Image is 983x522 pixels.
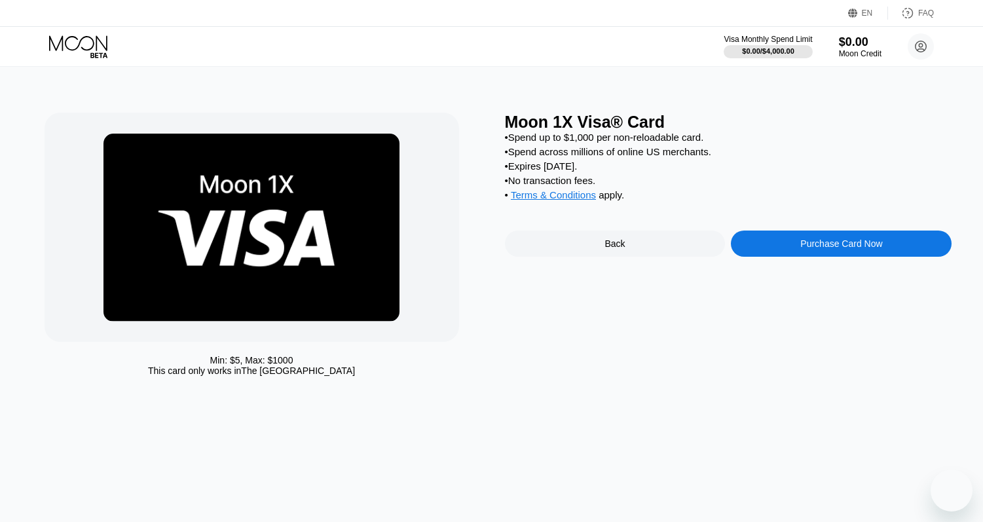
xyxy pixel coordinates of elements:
div: Purchase Card Now [800,238,882,249]
iframe: Button to launch messaging window [931,470,973,512]
div: EN [862,9,873,18]
div: • Expires [DATE]. [505,160,952,172]
div: Back [505,231,726,257]
div: EN [848,7,888,20]
div: $0.00Moon Credit [839,35,881,58]
div: • No transaction fees. [505,175,952,186]
div: Visa Monthly Spend Limit$0.00/$4,000.00 [724,35,812,58]
div: This card only works in The [GEOGRAPHIC_DATA] [148,365,355,376]
div: FAQ [918,9,934,18]
div: Purchase Card Now [731,231,952,257]
div: $0.00 / $4,000.00 [742,47,794,55]
div: • Spend up to $1,000 per non-reloadable card. [505,132,952,143]
div: Back [604,238,625,249]
div: Moon 1X Visa® Card [505,113,952,132]
div: Min: $ 5 , Max: $ 1000 [210,355,293,365]
span: Terms & Conditions [511,189,596,200]
div: Visa Monthly Spend Limit [724,35,812,44]
div: FAQ [888,7,934,20]
div: • apply . [505,189,952,204]
div: Moon Credit [839,49,881,58]
div: • Spend across millions of online US merchants. [505,146,952,157]
div: Terms & Conditions [511,189,596,204]
div: $0.00 [839,35,881,49]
